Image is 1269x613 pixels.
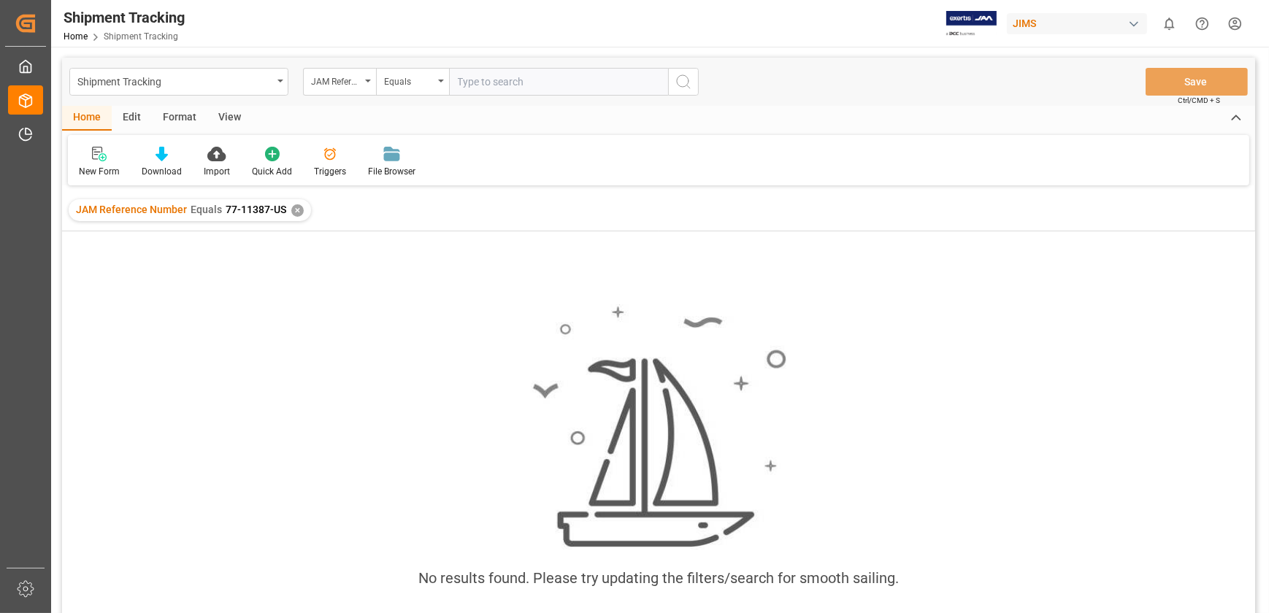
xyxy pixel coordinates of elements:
input: Type to search [449,68,668,96]
div: View [207,106,252,131]
button: open menu [69,68,288,96]
button: open menu [376,68,449,96]
div: Quick Add [252,165,292,178]
span: 77-11387-US [226,204,286,215]
div: ✕ [291,204,304,217]
div: JAM Reference Number [311,72,361,88]
a: Home [64,31,88,42]
div: Shipment Tracking [77,72,272,90]
button: search button [668,68,699,96]
span: Ctrl/CMD + S [1178,95,1220,106]
div: Format [152,106,207,131]
button: Help Center [1186,7,1219,40]
div: Shipment Tracking [64,7,185,28]
img: Exertis%20JAM%20-%20Email%20Logo.jpg_1722504956.jpg [946,11,997,36]
button: open menu [303,68,376,96]
button: show 0 new notifications [1153,7,1186,40]
div: New Form [79,165,120,178]
span: Equals [191,204,222,215]
button: Save [1146,68,1248,96]
div: No results found. Please try updating the filters/search for smooth sailing. [418,567,899,589]
div: File Browser [368,165,415,178]
button: JIMS [1007,9,1153,37]
div: Equals [384,72,434,88]
span: JAM Reference Number [76,204,187,215]
div: Home [62,106,112,131]
div: Download [142,165,182,178]
div: JIMS [1007,13,1147,34]
div: Triggers [314,165,346,178]
div: Import [204,165,230,178]
div: Edit [112,106,152,131]
img: smooth_sailing.jpeg [531,304,786,550]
